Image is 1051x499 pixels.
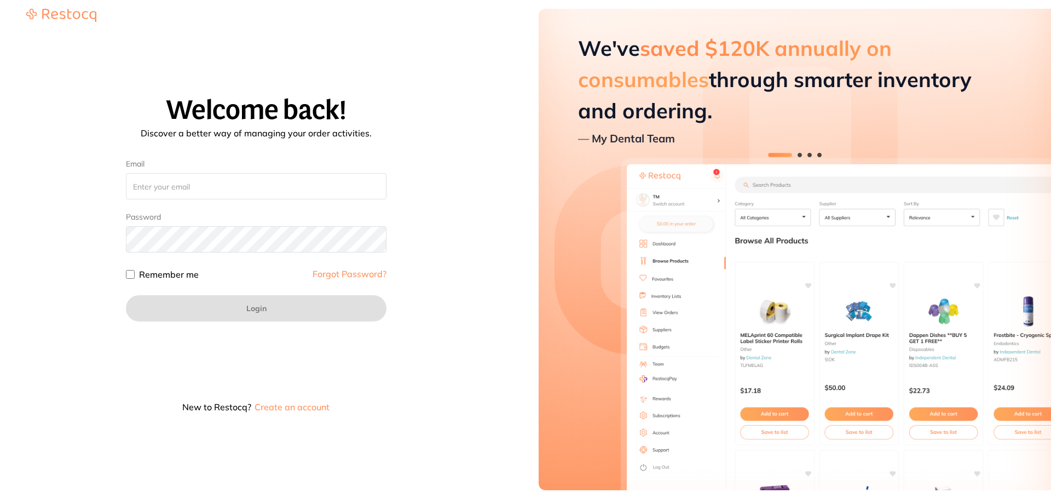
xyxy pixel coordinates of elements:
p: Discover a better way of managing your order activities. [13,129,499,137]
a: Forgot Password? [313,269,386,278]
button: Login [126,295,386,322]
label: Password [126,213,161,222]
img: Restocq [26,9,96,22]
p: New to Restocq? [126,403,386,411]
aside: Hero [539,9,1051,490]
img: Restocq preview [539,9,1051,490]
label: Remember me [139,270,199,279]
h1: Welcome back! [13,96,499,125]
button: Create an account [253,403,331,411]
input: Enter your email [126,173,386,199]
iframe: Sign in with Google Button [120,334,236,358]
label: Email [126,159,386,169]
